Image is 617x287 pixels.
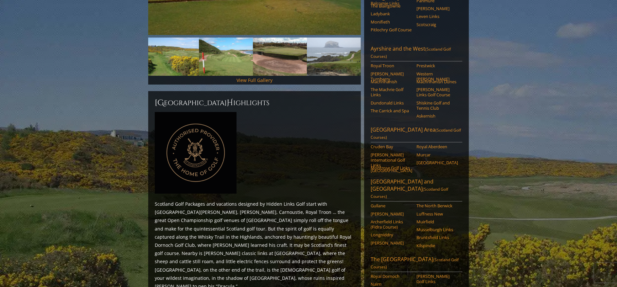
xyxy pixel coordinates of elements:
[416,6,458,11] a: [PERSON_NAME]
[371,3,412,8] a: The Blairgowrie
[371,79,412,84] a: Machrihanish
[371,27,412,32] a: Pitlochry Golf Course
[371,211,412,216] a: [PERSON_NAME]
[416,235,458,240] a: Bruntsfield Links
[371,274,412,279] a: Royal Dornoch
[416,152,458,157] a: Murcar
[416,100,458,111] a: Shiskine Golf and Tennis Club
[371,108,412,113] a: The Carrick and Spa
[371,165,412,170] a: Montrose Golf Links
[416,144,458,149] a: Royal Aberdeen
[416,71,458,82] a: Western [PERSON_NAME]
[371,256,462,272] a: The [GEOGRAPHIC_DATA](Scotland Golf Courses)
[371,126,462,142] a: [GEOGRAPHIC_DATA] Area(Scotland Golf Courses)
[155,98,354,108] h2: [GEOGRAPHIC_DATA] ighlights
[371,152,412,173] a: [PERSON_NAME] International Golf Links [GEOGRAPHIC_DATA]
[416,211,458,216] a: Luffness New
[371,144,412,149] a: Cruden Bay
[416,87,458,98] a: [PERSON_NAME] Links Golf Course
[371,240,412,246] a: [PERSON_NAME]
[416,22,458,27] a: Scotscraig
[371,219,412,230] a: Archerfield Links (Fidra Course)
[371,178,462,201] a: [GEOGRAPHIC_DATA] and [GEOGRAPHIC_DATA](Scotland Golf Courses)
[416,274,458,284] a: [PERSON_NAME] Golf Links
[416,227,458,232] a: Musselburgh Links
[371,100,412,105] a: Dundonald Links
[371,281,412,287] a: Nairn
[371,232,412,237] a: Longniddry
[227,98,233,108] span: H
[371,203,412,208] a: Gullane
[237,77,273,83] a: View Full Gallery
[416,219,458,224] a: Muirfield
[416,113,458,119] a: Askernish
[416,14,458,19] a: Leven Links
[371,71,412,82] a: [PERSON_NAME] Turnberry
[371,19,412,24] a: Monifieth
[416,79,458,84] a: Machrihanish Dunes
[371,63,412,68] a: Royal Troon
[416,203,458,208] a: The North Berwick
[416,243,458,248] a: Kilspindie
[371,45,462,61] a: Ayrshire and the West(Scotland Golf Courses)
[416,63,458,68] a: Prestwick
[371,87,412,98] a: The Machrie Golf Links
[371,11,412,16] a: Ladybank
[371,257,459,270] span: (Scotland Golf Courses)
[416,160,458,165] a: [GEOGRAPHIC_DATA]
